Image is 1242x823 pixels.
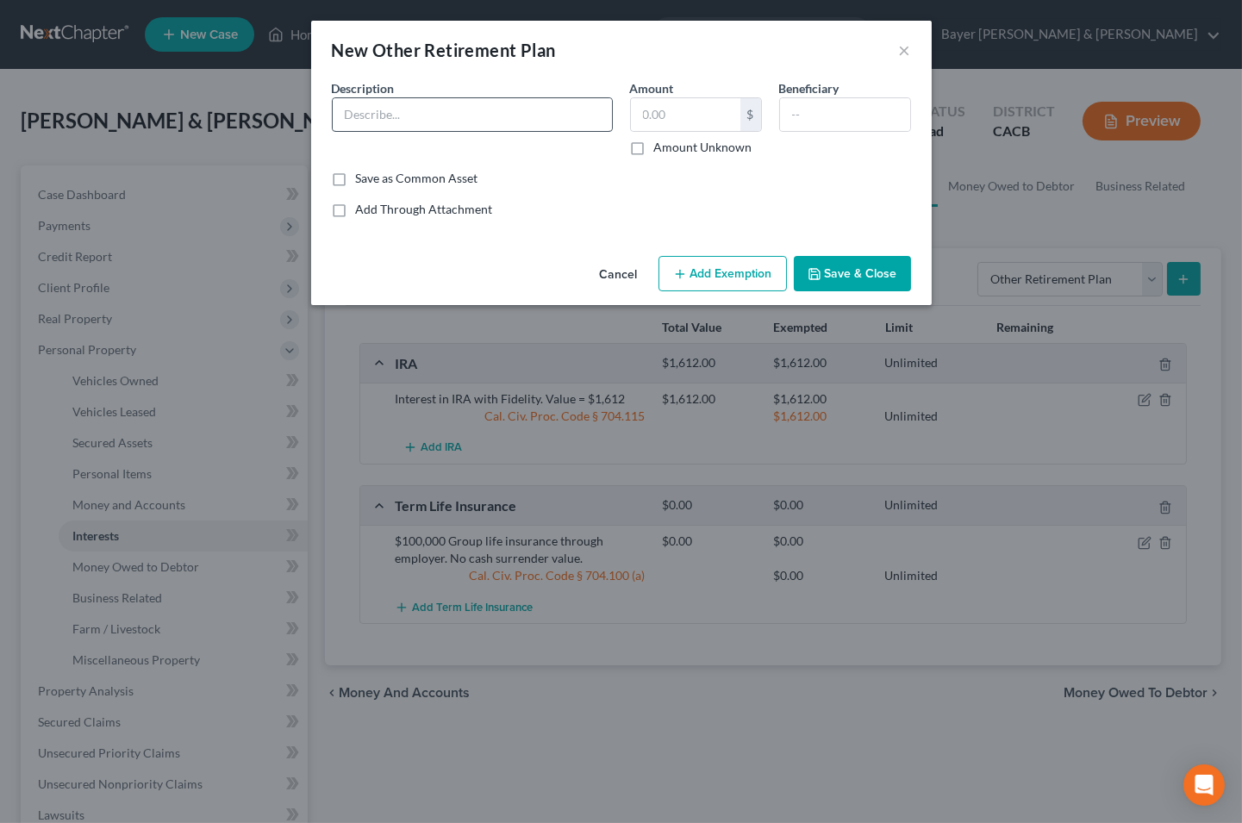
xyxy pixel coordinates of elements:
button: Add Exemption [658,256,787,292]
label: Amount Unknown [654,139,752,156]
div: New Other Retirement Plan [332,38,556,62]
input: -- [780,98,910,131]
div: $ [740,98,761,131]
span: Description [332,81,395,96]
label: Save as Common Asset [356,170,478,187]
input: Describe... [333,98,612,131]
label: Add Through Attachment [356,201,493,218]
button: Cancel [586,258,652,292]
label: Beneficiary [779,79,839,97]
input: 0.00 [631,98,740,131]
div: Open Intercom Messenger [1183,764,1225,806]
button: Save & Close [794,256,911,292]
label: Amount [630,79,674,97]
button: × [899,40,911,60]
